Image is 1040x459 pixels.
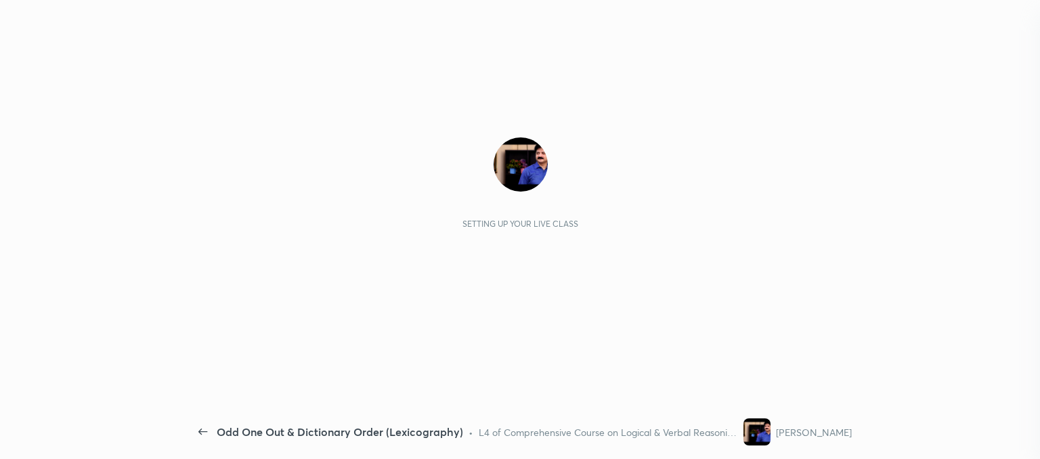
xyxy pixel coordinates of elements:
div: [PERSON_NAME] [776,425,852,439]
img: a0f30a0c6af64d7ea217c9f4bc3710fc.jpg [743,418,771,445]
div: • [469,425,473,439]
img: a0f30a0c6af64d7ea217c9f4bc3710fc.jpg [494,137,548,192]
div: L4 of Comprehensive Course on Logical & Verbal Reasoning for NMAT, SNAP, CMAT, MAH-CET [479,425,738,439]
div: Odd One Out & Dictionary Order (Lexicography) [217,424,463,440]
div: Setting up your live class [462,219,578,229]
